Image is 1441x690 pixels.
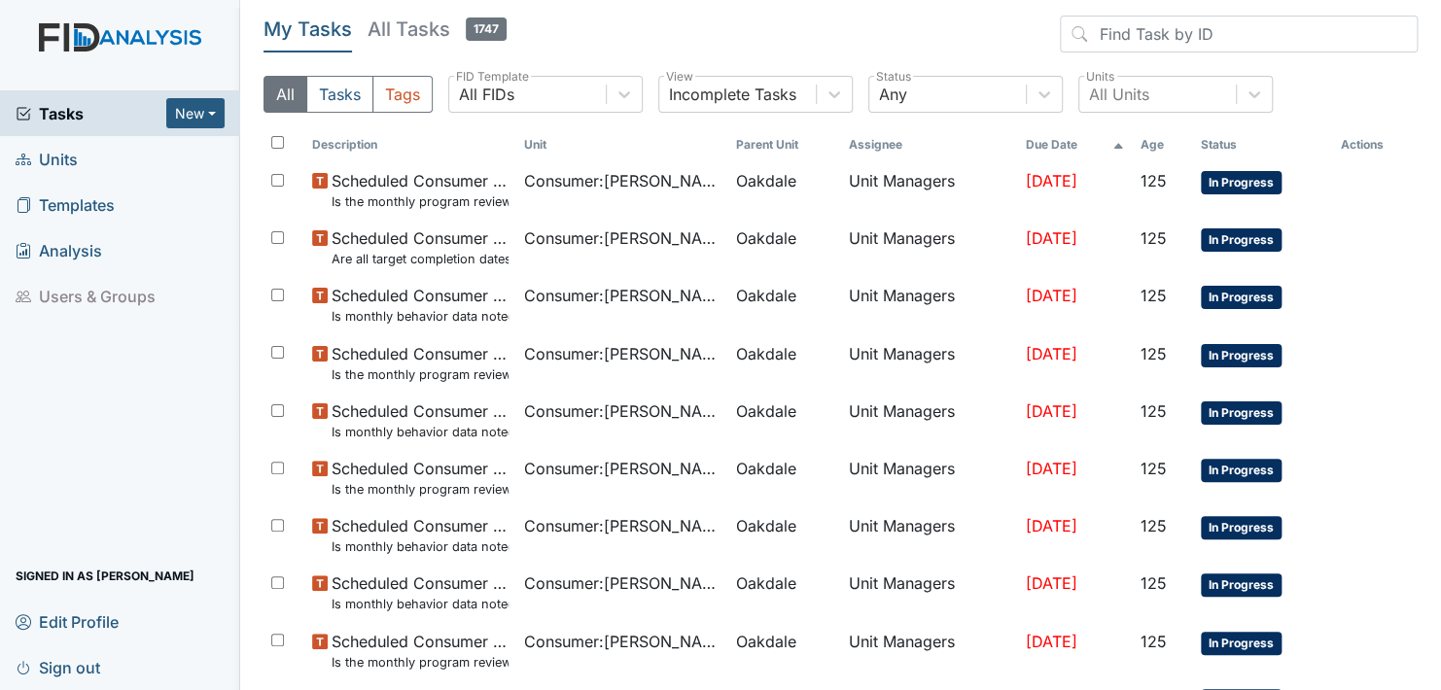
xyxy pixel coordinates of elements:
span: Oakdale [736,169,796,192]
span: 125 [1140,228,1166,248]
span: In Progress [1201,286,1282,309]
span: In Progress [1201,228,1282,252]
span: Consumer : [PERSON_NAME] [524,457,720,480]
span: Edit Profile [16,606,119,637]
span: Scheduled Consumer Chart Review Is the monthly program review completed by the 15th of the previo... [332,169,509,211]
span: Analysis [16,235,102,265]
span: [DATE] [1026,459,1077,478]
td: Unit Managers [841,276,1018,333]
button: Tasks [306,76,373,113]
span: 125 [1140,286,1166,305]
small: Is monthly behavior data noted in Q Review (programmatic reports)? [332,537,509,556]
span: Signed in as [PERSON_NAME] [16,561,194,591]
span: [DATE] [1026,171,1077,190]
span: 125 [1140,459,1166,478]
td: Unit Managers [841,161,1018,219]
span: In Progress [1201,171,1282,194]
td: Unit Managers [841,392,1018,449]
span: [DATE] [1026,516,1077,535]
th: Toggle SortBy [1193,128,1333,161]
input: Find Task by ID [1060,16,1418,52]
span: 125 [1140,171,1166,190]
span: 125 [1140,344,1166,363]
small: Is the monthly program review completed by the 15th of the previous month? [332,480,509,499]
span: Oakdale [736,514,796,537]
small: Is the monthly program review completed by the 15th of the previous month? [332,365,509,384]
button: All [264,76,307,113]
span: Oakdale [736,399,796,423]
span: Consumer : [PERSON_NAME] [524,169,720,192]
th: Actions [1333,128,1418,161]
span: Oakdale [736,630,796,653]
span: Consumer : [PERSON_NAME] [524,342,720,365]
span: Oakdale [736,284,796,307]
span: Scheduled Consumer Chart Review Are all target completion dates current (not expired)? [332,226,509,268]
button: Tags [372,76,433,113]
span: Oakdale [736,226,796,250]
span: 125 [1140,516,1166,535]
th: Toggle SortBy [304,128,516,161]
h5: My Tasks [264,16,352,43]
span: Scheduled Consumer Chart Review Is monthly behavior data noted in Q Review (programmatic reports)? [332,399,509,441]
span: [DATE] [1026,344,1077,363]
th: Toggle SortBy [516,128,728,161]
button: New [166,98,225,128]
small: Is the monthly program review completed by the 15th of the previous month? [332,653,509,672]
span: 1747 [466,17,507,41]
span: In Progress [1201,401,1282,425]
span: Scheduled Consumer Chart Review Is monthly behavior data noted in Q Review (programmatic reports)? [332,284,509,326]
span: [DATE] [1026,632,1077,651]
span: Sign out [16,652,100,682]
span: Units [16,144,78,174]
small: Is the monthly program review completed by the 15th of the previous month? [332,192,509,211]
span: Scheduled Consumer Chart Review Is monthly behavior data noted in Q Review (programmatic reports)? [332,514,509,556]
h5: All Tasks [368,16,507,43]
span: Consumer : [PERSON_NAME] [524,571,720,595]
span: [DATE] [1026,228,1077,248]
td: Unit Managers [841,506,1018,564]
span: In Progress [1201,344,1282,367]
th: Toggle SortBy [1018,128,1133,161]
small: Are all target completion dates current (not expired)? [332,250,509,268]
td: Unit Managers [841,449,1018,506]
a: Tasks [16,102,166,125]
small: Is monthly behavior data noted in Q Review (programmatic reports)? [332,307,509,326]
div: All Units [1089,83,1149,106]
span: Consumer : [PERSON_NAME] [524,226,720,250]
span: Scheduled Consumer Chart Review Is monthly behavior data noted in Q Review (programmatic reports)? [332,571,509,613]
th: Assignee [841,128,1018,161]
span: Consumer : [PERSON_NAME] [524,399,720,423]
span: [DATE] [1026,401,1077,421]
span: 125 [1140,632,1166,651]
small: Is monthly behavior data noted in Q Review (programmatic reports)? [332,595,509,613]
div: All FIDs [459,83,514,106]
span: Consumer : [PERSON_NAME] [524,514,720,537]
span: In Progress [1201,516,1282,539]
span: Oakdale [736,457,796,480]
span: Templates [16,190,115,220]
th: Toggle SortBy [1132,128,1192,161]
span: Scheduled Consumer Chart Review Is the monthly program review completed by the 15th of the previo... [332,342,509,384]
td: Unit Managers [841,219,1018,276]
span: [DATE] [1026,573,1077,593]
span: Consumer : [PERSON_NAME] [524,630,720,653]
small: Is monthly behavior data noted in Q Review (programmatic reports)? [332,423,509,441]
span: Oakdale [736,342,796,365]
div: Incomplete Tasks [669,83,796,106]
span: Scheduled Consumer Chart Review Is the monthly program review completed by the 15th of the previo... [332,630,509,672]
td: Unit Managers [841,334,1018,392]
span: 125 [1140,573,1166,593]
span: Consumer : [PERSON_NAME] [524,284,720,307]
span: Oakdale [736,571,796,595]
span: In Progress [1201,632,1282,655]
span: Scheduled Consumer Chart Review Is the monthly program review completed by the 15th of the previo... [332,457,509,499]
th: Toggle SortBy [728,128,841,161]
span: 125 [1140,401,1166,421]
span: In Progress [1201,459,1282,482]
span: In Progress [1201,573,1282,597]
div: Type filter [264,76,433,113]
span: [DATE] [1026,286,1077,305]
input: Toggle All Rows Selected [271,136,284,149]
td: Unit Managers [841,622,1018,679]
